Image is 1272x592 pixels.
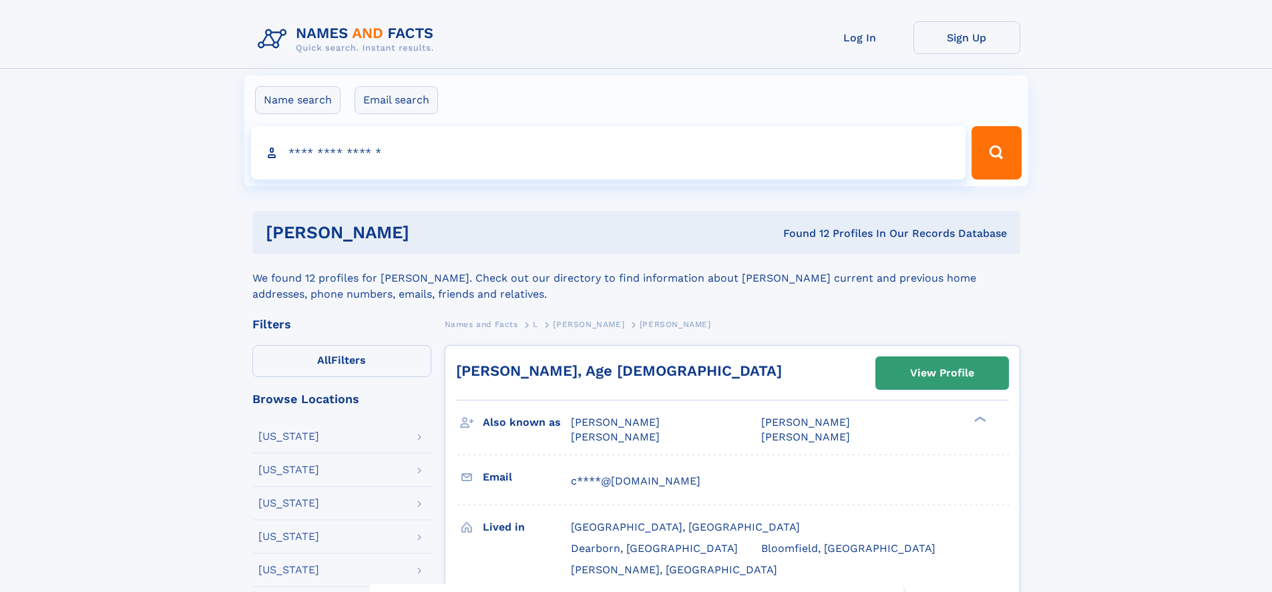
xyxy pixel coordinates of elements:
[533,320,538,329] span: L
[252,393,431,405] div: Browse Locations
[571,521,800,533] span: [GEOGRAPHIC_DATA], [GEOGRAPHIC_DATA]
[910,358,974,388] div: View Profile
[553,320,624,329] span: [PERSON_NAME]
[252,345,431,377] label: Filters
[258,531,319,542] div: [US_STATE]
[876,357,1008,389] a: View Profile
[445,316,518,332] a: Names and Facts
[317,354,331,366] span: All
[571,416,660,428] span: [PERSON_NAME]
[971,415,987,424] div: ❯
[571,430,660,443] span: [PERSON_NAME]
[252,21,445,57] img: Logo Names and Facts
[761,430,850,443] span: [PERSON_NAME]
[483,411,571,434] h3: Also known as
[761,542,935,555] span: Bloomfield, [GEOGRAPHIC_DATA]
[571,563,777,576] span: [PERSON_NAME], [GEOGRAPHIC_DATA]
[533,316,538,332] a: L
[456,362,782,379] a: [PERSON_NAME], Age [DEMOGRAPHIC_DATA]
[553,316,624,332] a: [PERSON_NAME]
[483,516,571,539] h3: Lived in
[255,86,341,114] label: Name search
[807,21,913,54] a: Log In
[913,21,1020,54] a: Sign Up
[761,416,850,428] span: [PERSON_NAME]
[972,126,1021,180] button: Search Button
[355,86,438,114] label: Email search
[258,565,319,575] div: [US_STATE]
[266,224,596,241] h1: [PERSON_NAME]
[640,320,711,329] span: [PERSON_NAME]
[252,318,431,330] div: Filters
[258,498,319,509] div: [US_STATE]
[596,226,1007,241] div: Found 12 Profiles In Our Records Database
[483,466,571,489] h3: Email
[571,542,738,555] span: Dearborn, [GEOGRAPHIC_DATA]
[252,254,1020,302] div: We found 12 profiles for [PERSON_NAME]. Check out our directory to find information about [PERSON...
[251,126,966,180] input: search input
[258,465,319,475] div: [US_STATE]
[258,431,319,442] div: [US_STATE]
